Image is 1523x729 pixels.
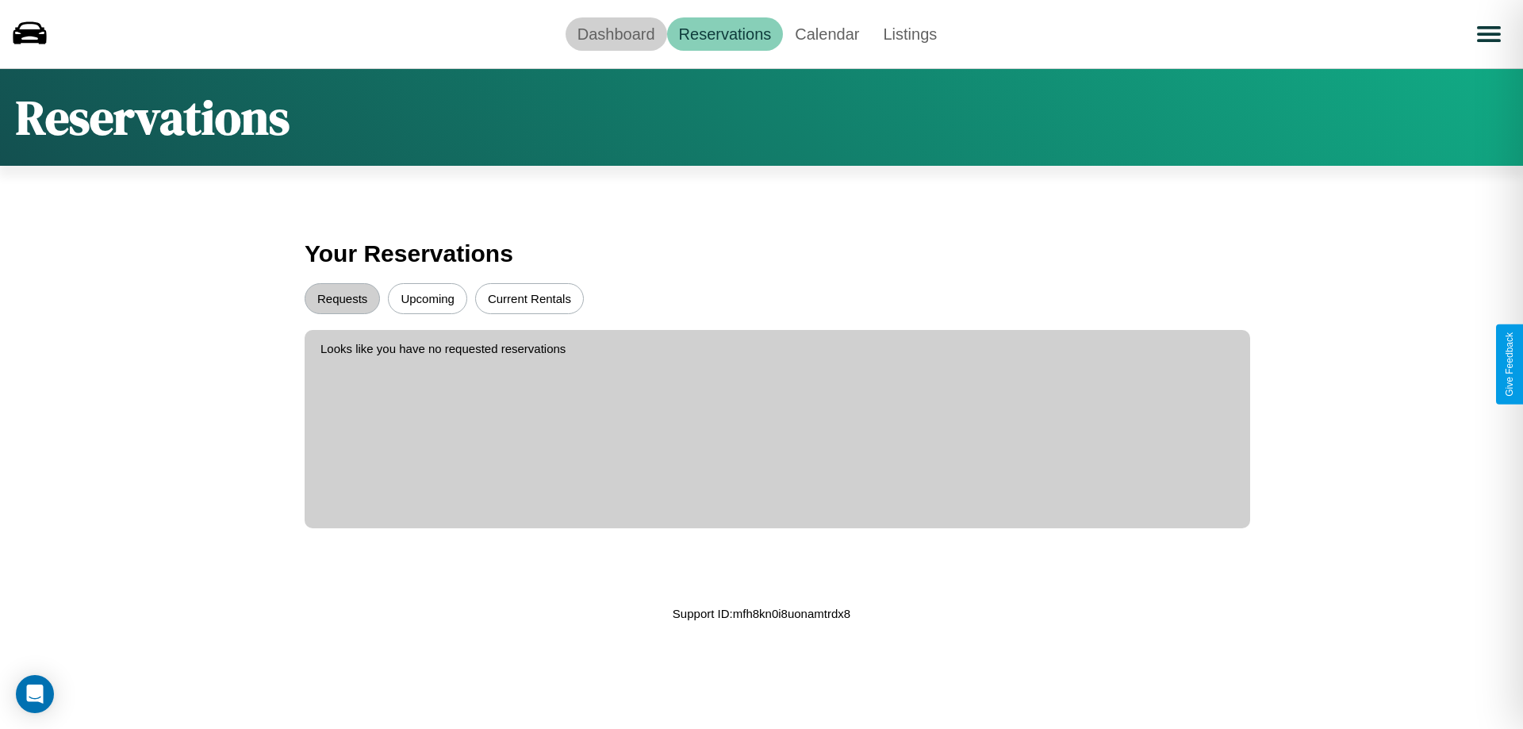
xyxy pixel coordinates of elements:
[871,17,949,51] a: Listings
[305,283,380,314] button: Requests
[673,603,850,624] p: Support ID: mfh8kn0i8uonamtrdx8
[16,675,54,713] div: Open Intercom Messenger
[320,338,1234,359] p: Looks like you have no requested reservations
[783,17,871,51] a: Calendar
[667,17,784,51] a: Reservations
[305,232,1218,275] h3: Your Reservations
[388,283,467,314] button: Upcoming
[475,283,584,314] button: Current Rentals
[566,17,667,51] a: Dashboard
[16,85,290,150] h1: Reservations
[1504,332,1515,397] div: Give Feedback
[1467,12,1511,56] button: Open menu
